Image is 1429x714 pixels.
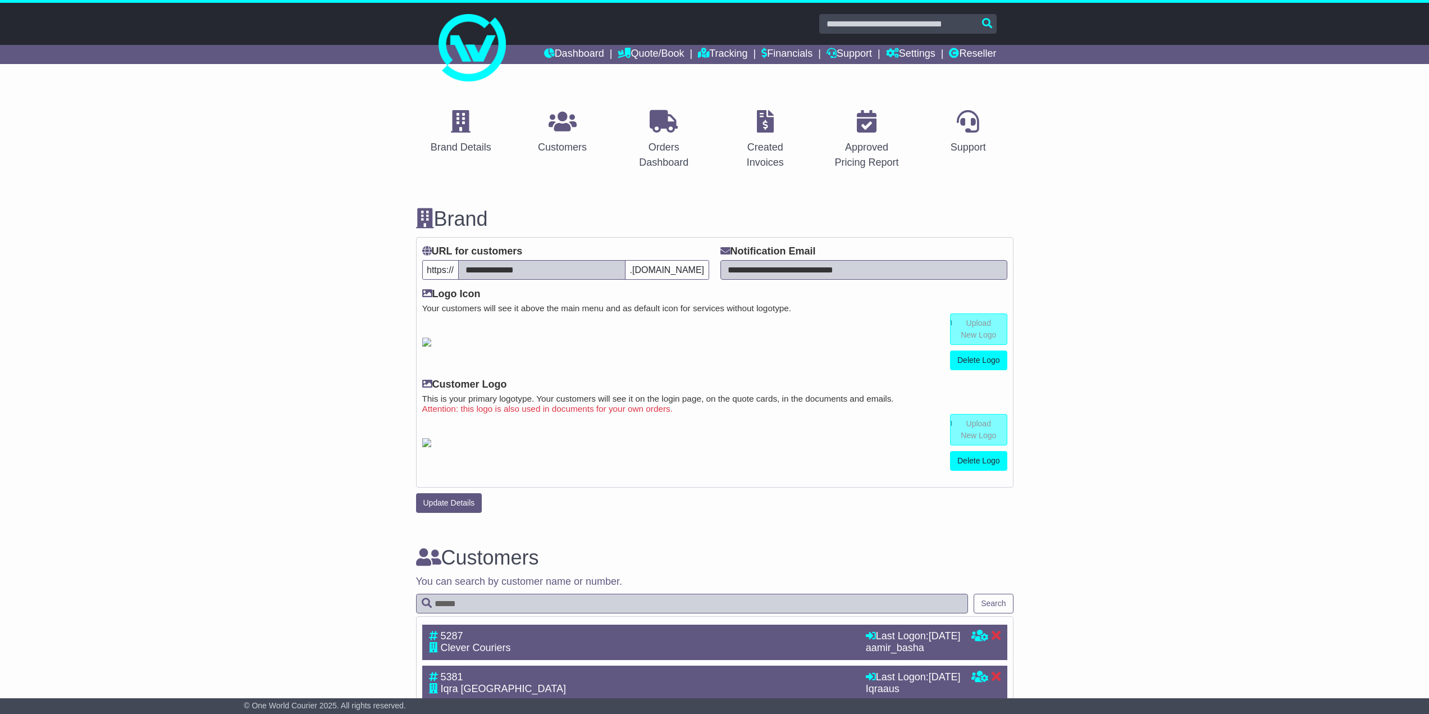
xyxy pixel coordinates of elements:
span: [DATE] [929,671,961,683]
small: This is your primary logotype. Your customers will see it on the login page, on the quote cards, ... [422,394,1007,404]
a: Support [827,45,872,64]
div: Iqraaus [866,683,961,695]
small: Your customers will see it above the main menu and as default icon for services without logotype. [422,303,1007,313]
h3: Brand [416,208,1013,230]
div: Orders Dashboard [626,140,702,170]
a: Upload New Logo [950,414,1007,445]
a: Approved Pricing Report [821,106,912,174]
div: Brand Details [431,140,491,155]
a: Upload New Logo [950,313,1007,345]
a: Financials [761,45,812,64]
span: 5381 [441,671,463,683]
div: Last Logon: [866,671,961,684]
label: Logo Icon [422,288,481,301]
label: Notification Email [720,245,816,258]
a: Support [943,106,993,159]
h3: Customers [416,547,1013,569]
img: GetResellerIconLogo [422,338,431,347]
span: Iqra [GEOGRAPHIC_DATA] [441,683,566,694]
a: Orders Dashboard [619,106,709,174]
label: URL for customers [422,245,523,258]
a: Reseller [949,45,996,64]
a: Dashboard [544,45,604,64]
span: [DATE] [929,630,961,642]
div: Approved Pricing Report [829,140,905,170]
button: Search [974,594,1013,613]
div: Customers [538,140,587,155]
div: aamir_basha [866,642,961,654]
a: Delete Logo [950,451,1007,471]
span: 5287 [441,630,463,642]
label: Customer Logo [422,379,507,391]
a: Quote/Book [618,45,684,64]
div: Support [951,140,986,155]
span: © One World Courier 2025. All rights reserved. [244,701,406,710]
div: Created Invoices [728,140,803,170]
a: Settings [886,45,935,64]
span: https:// [422,260,459,280]
a: Tracking [698,45,747,64]
small: Attention: this logo is also used in documents for your own orders. [422,404,1007,414]
span: .[DOMAIN_NAME] [625,260,709,280]
div: Last Logon: [866,630,961,643]
a: Created Invoices [720,106,811,174]
p: You can search by customer name or number. [416,576,1013,588]
span: Clever Couriers [441,642,511,653]
a: Delete Logo [950,351,1007,370]
img: GetCustomerLogo [422,438,431,447]
button: Update Details [416,493,482,513]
